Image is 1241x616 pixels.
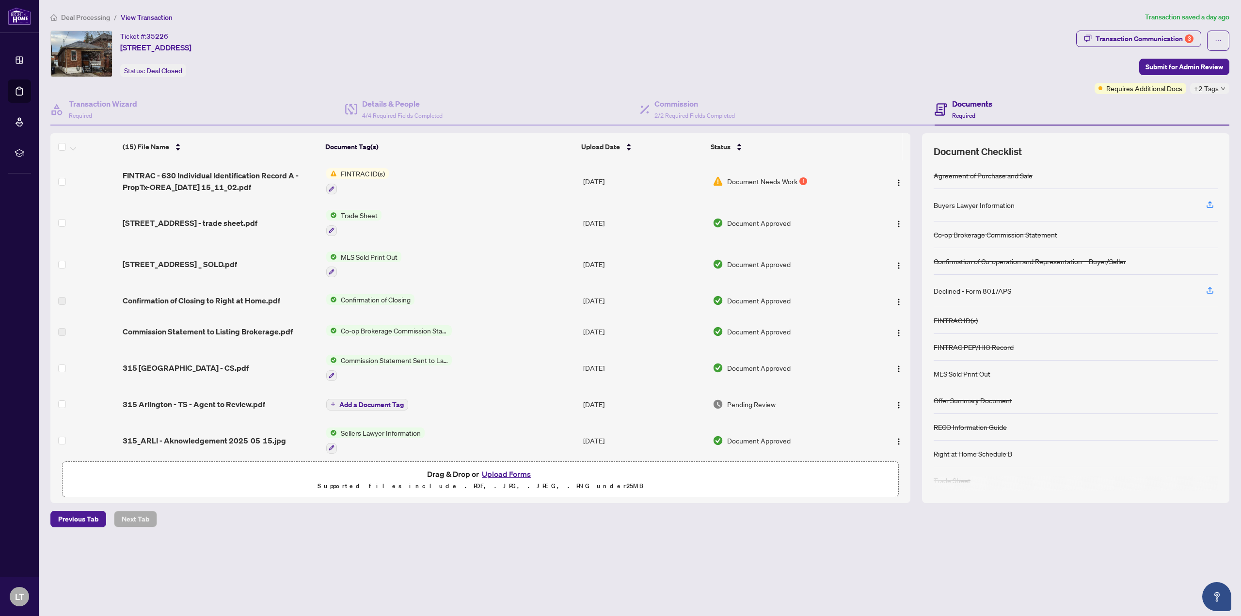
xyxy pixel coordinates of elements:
[727,259,791,269] span: Document Approved
[934,256,1126,267] div: Confirmation of Co-operation and Representation—Buyer/Seller
[1146,59,1223,75] span: Submit for Admin Review
[711,142,731,152] span: Status
[713,218,723,228] img: Document Status
[362,98,443,110] h4: Details & People
[934,315,978,326] div: FINTRAC ID(s)
[934,475,971,486] div: Trade Sheet
[895,365,903,373] img: Logo
[326,294,337,305] img: Status Icon
[119,133,321,160] th: (15) File Name
[654,112,735,119] span: 2/2 Required Fields Completed
[1202,582,1231,611] button: Open asap
[337,252,401,262] span: MLS Sold Print Out
[326,252,337,262] img: Status Icon
[934,342,1014,352] div: FINTRAC PEP/HIO Record
[727,326,791,337] span: Document Approved
[891,215,907,231] button: Logo
[727,363,791,373] span: Document Approved
[321,133,578,160] th: Document Tag(s)
[895,262,903,269] img: Logo
[337,427,425,438] span: Sellers Lawyer Information
[581,142,620,152] span: Upload Date
[727,176,797,187] span: Document Needs Work
[326,252,401,278] button: Status IconMLS Sold Print Out
[1194,83,1219,94] span: +2 Tags
[713,363,723,373] img: Document Status
[579,420,709,461] td: [DATE]
[1215,37,1222,44] span: ellipsis
[579,285,709,316] td: [DATE]
[1145,12,1229,23] article: Transaction saved a day ago
[146,32,168,41] span: 35226
[654,98,735,110] h4: Commission
[123,142,169,152] span: (15) File Name
[1106,83,1182,94] span: Requires Additional Docs
[727,218,791,228] span: Document Approved
[895,220,903,228] img: Logo
[326,399,408,411] button: Add a Document Tag
[713,435,723,446] img: Document Status
[713,176,723,187] img: Document Status
[337,294,414,305] span: Confirmation of Closing
[69,98,137,110] h4: Transaction Wizard
[50,511,106,527] button: Previous Tab
[121,13,173,22] span: View Transaction
[326,210,337,221] img: Status Icon
[326,325,452,336] button: Status IconCo-op Brokerage Commission Statement
[1096,31,1193,47] div: Transaction Communication
[895,179,903,187] img: Logo
[707,133,863,160] th: Status
[337,168,389,179] span: FINTRAC ID(s)
[934,229,1057,240] div: Co-op Brokerage Commission Statement
[934,170,1033,181] div: Agreement of Purchase and Sale
[337,325,452,336] span: Co-op Brokerage Commission Statement
[8,7,31,25] img: logo
[123,362,249,374] span: 315 [GEOGRAPHIC_DATA] - CS.pdf
[326,210,382,236] button: Status IconTrade Sheet
[891,396,907,412] button: Logo
[713,399,723,410] img: Document Status
[895,401,903,409] img: Logo
[114,12,117,23] li: /
[69,112,92,119] span: Required
[1185,34,1193,43] div: 3
[934,395,1012,406] div: Offer Summary Document
[934,200,1015,210] div: Buyers Lawyer Information
[326,398,408,411] button: Add a Document Tag
[50,14,57,21] span: home
[934,422,1007,432] div: RECO Information Guide
[427,468,534,480] span: Drag & Drop or
[799,177,807,185] div: 1
[15,590,24,603] span: LT
[326,427,425,454] button: Status IconSellers Lawyer Information
[579,347,709,389] td: [DATE]
[61,13,110,22] span: Deal Processing
[579,316,709,347] td: [DATE]
[713,295,723,306] img: Document Status
[891,360,907,376] button: Logo
[579,244,709,285] td: [DATE]
[934,448,1012,459] div: Right at Home Schedule B
[123,217,257,229] span: [STREET_ADDRESS] - trade sheet.pdf
[326,355,452,381] button: Status IconCommission Statement Sent to Lawyer
[326,294,414,305] button: Status IconConfirmation of Closing
[114,511,157,527] button: Next Tab
[895,438,903,445] img: Logo
[120,42,191,53] span: [STREET_ADDRESS]
[579,160,709,202] td: [DATE]
[934,285,1011,296] div: Declined - Form 801/APS
[337,210,382,221] span: Trade Sheet
[577,133,706,160] th: Upload Date
[579,202,709,244] td: [DATE]
[713,326,723,337] img: Document Status
[339,401,404,408] span: Add a Document Tag
[934,368,990,379] div: MLS Sold Print Out
[123,170,318,193] span: FINTRAC - 630 Individual Identification Record A - PropTx-OREA_[DATE] 15_11_02.pdf
[1221,86,1225,91] span: down
[326,325,337,336] img: Status Icon
[326,355,337,365] img: Status Icon
[120,31,168,42] div: Ticket #:
[146,66,182,75] span: Deal Closed
[934,145,1022,158] span: Document Checklist
[58,511,98,527] span: Previous Tab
